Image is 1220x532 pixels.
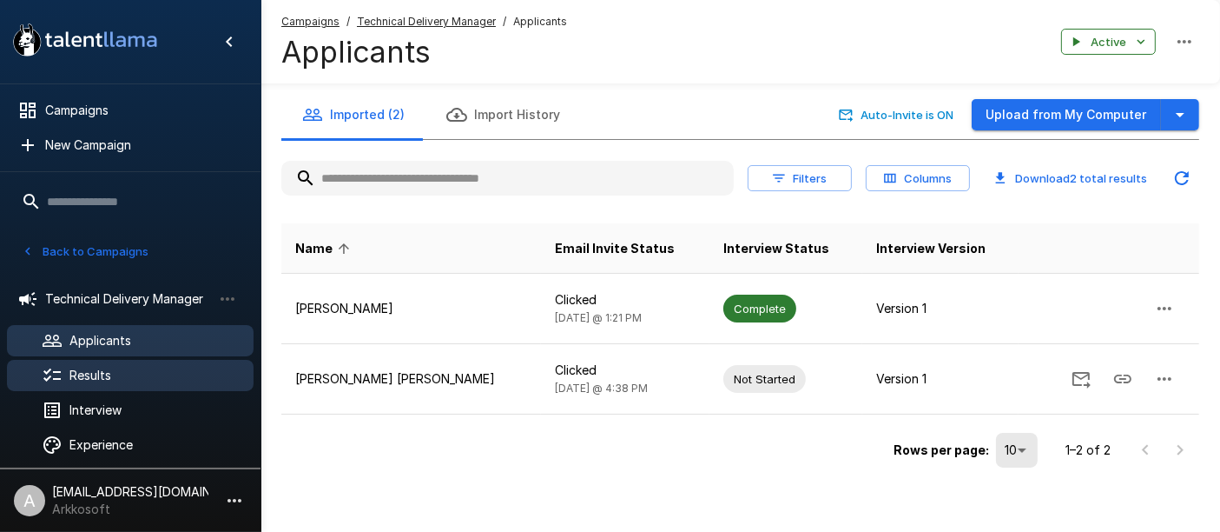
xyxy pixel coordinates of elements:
p: Version 1 [876,300,1005,317]
button: Import History [425,90,581,139]
span: Send Invitation [1060,370,1102,385]
span: / [503,13,506,30]
button: Upload from My Computer [972,99,1161,131]
u: Technical Delivery Manager [357,15,496,28]
p: Rows per page: [894,442,989,459]
button: Active [1061,29,1156,56]
p: Clicked [555,291,696,309]
p: Clicked [555,362,696,379]
button: Updated Today - 10:10 AM [1164,161,1199,196]
span: Email Invite Status [555,238,675,259]
span: Interview Status [723,238,829,259]
button: Download2 total results [984,165,1157,192]
button: Auto-Invite is ON [835,102,958,129]
button: Filters [748,165,852,192]
span: [DATE] @ 1:21 PM [555,311,642,324]
p: Version 1 [876,370,1005,388]
span: Complete [723,301,796,317]
span: Copy Interview Link [1102,370,1144,385]
span: Name [295,238,355,259]
p: 1–2 of 2 [1065,442,1111,459]
p: [PERSON_NAME] [PERSON_NAME] [295,370,527,388]
span: Applicants [513,13,567,30]
button: Columns [866,165,970,192]
u: Campaigns [281,15,340,28]
p: [PERSON_NAME] [295,300,527,317]
span: / [346,13,350,30]
span: [DATE] @ 4:38 PM [555,382,648,395]
button: Imported (2) [281,90,425,139]
div: 10 [996,433,1038,468]
h4: Applicants [281,34,567,70]
span: Not Started [723,371,806,388]
span: Interview Version [876,238,986,259]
